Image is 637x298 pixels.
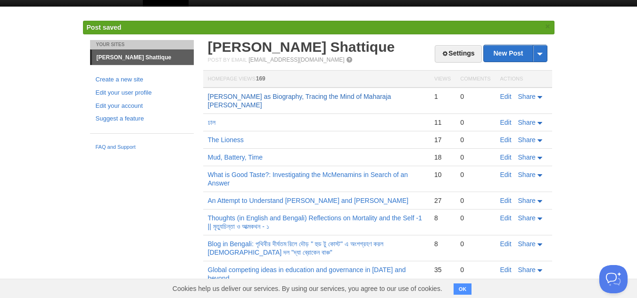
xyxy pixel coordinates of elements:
a: FAQ and Support [96,143,188,152]
span: Share [518,171,536,178]
a: [PERSON_NAME] as Biography, Tracing the Mind of Maharaja [PERSON_NAME] [208,93,391,109]
button: OK [454,283,472,295]
span: Post by Email [208,57,247,63]
span: Share [518,153,536,161]
div: 18 [434,153,451,161]
a: Settings [435,45,481,63]
div: 0 [460,153,490,161]
a: Edit [500,266,512,274]
div: 8 [434,240,451,248]
div: 11 [434,118,451,127]
a: Global competing ideas in education and governance in [DATE] and beyond [208,266,406,282]
a: An Attempt to Understand [PERSON_NAME] and [PERSON_NAME] [208,197,409,204]
a: What is Good Taste?: Investigating the McMenamins in Search of an Answer [208,171,408,187]
a: [EMAIL_ADDRESS][DOMAIN_NAME] [248,56,344,63]
div: 0 [460,266,490,274]
a: Mud, Battery, Time [208,153,263,161]
div: 0 [460,92,490,101]
a: Edit [500,119,512,126]
div: 0 [460,196,490,205]
span: Share [518,240,536,248]
div: 0 [460,240,490,248]
a: Edit [500,214,512,222]
span: Post saved [87,24,122,31]
span: Share [518,214,536,222]
div: 0 [460,214,490,222]
div: 35 [434,266,451,274]
a: Edit your user profile [96,88,188,98]
span: 169 [256,75,265,82]
span: Share [518,197,536,204]
a: Thoughts (in English and Bengali) Reflections on Mortality and the Self -1 || মৃত্যুচিন্তা ও আত্ম... [208,214,422,230]
a: [PERSON_NAME] Shattique [92,50,194,65]
a: Edit [500,153,512,161]
span: Share [518,136,536,144]
th: Comments [455,71,495,88]
iframe: Help Scout Beacon - Open [599,265,628,293]
li: Your Sites [90,40,194,49]
a: New Post [484,45,546,62]
a: Edit your account [96,101,188,111]
a: Blog in Bengali: পৃথিবীর দীর্ঘতম রিলে দৌড় " হুড টু কোস্ট" এ অংশগ্রহণ করল [DEMOGRAPHIC_DATA] দল "দ... [208,240,383,256]
span: Share [518,93,536,100]
a: Edit [500,93,512,100]
div: 17 [434,136,451,144]
a: Edit [500,240,512,248]
a: Edit [500,171,512,178]
a: × [544,21,552,32]
span: Share [518,266,536,274]
a: ঢাল [208,119,215,126]
th: Actions [496,71,552,88]
a: The Lioness [208,136,244,144]
div: 0 [460,118,490,127]
a: Edit [500,197,512,204]
div: 27 [434,196,451,205]
div: 8 [434,214,451,222]
div: 10 [434,170,451,179]
a: Create a new site [96,75,188,85]
span: Share [518,119,536,126]
a: Suggest a feature [96,114,188,124]
th: Homepage Views [203,71,430,88]
a: Edit [500,136,512,144]
div: 0 [460,170,490,179]
div: 0 [460,136,490,144]
span: Cookies help us deliver our services. By using our services, you agree to our use of cookies. [163,279,452,298]
a: [PERSON_NAME] Shattique [208,39,395,55]
div: 1 [434,92,451,101]
th: Views [430,71,455,88]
